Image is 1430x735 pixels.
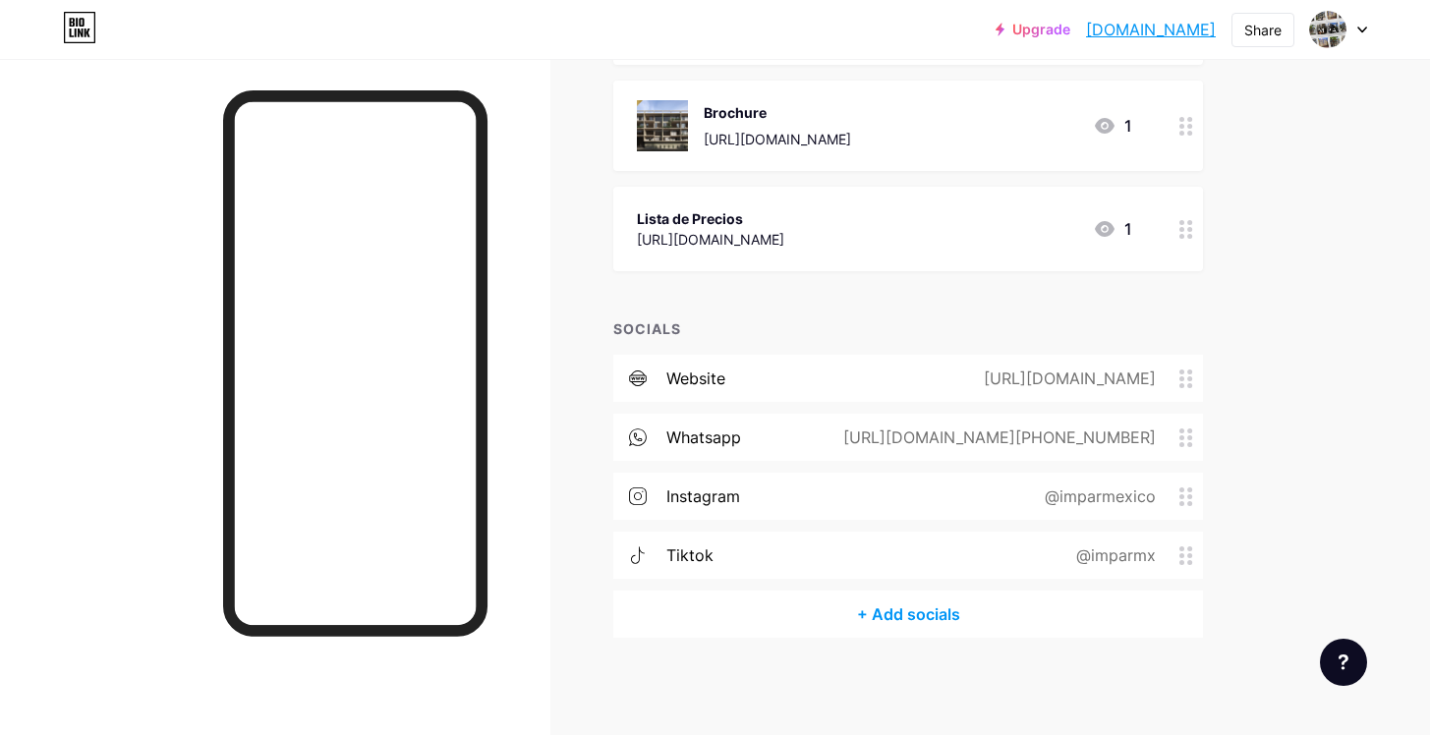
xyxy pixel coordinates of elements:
img: imparmexico [1309,11,1346,48]
div: @imparmexico [1013,484,1179,508]
div: [URL][DOMAIN_NAME] [952,367,1179,390]
div: [URL][DOMAIN_NAME] [637,229,784,250]
div: whatsapp [666,425,741,449]
div: Share [1244,20,1282,40]
div: 1 [1093,217,1132,241]
img: Brochure [637,100,688,151]
div: @imparmx [1045,543,1179,567]
a: [DOMAIN_NAME] [1086,18,1216,41]
div: Brochure [704,102,851,123]
div: + Add socials [613,591,1203,638]
div: 1 [1093,114,1132,138]
div: website [666,367,725,390]
div: instagram [666,484,740,508]
div: Lista de Precios [637,208,784,229]
div: [URL][DOMAIN_NAME] [704,129,851,149]
a: Upgrade [996,22,1070,37]
div: [URL][DOMAIN_NAME][PHONE_NUMBER] [812,425,1179,449]
div: SOCIALS [613,318,1203,339]
div: tiktok [666,543,714,567]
